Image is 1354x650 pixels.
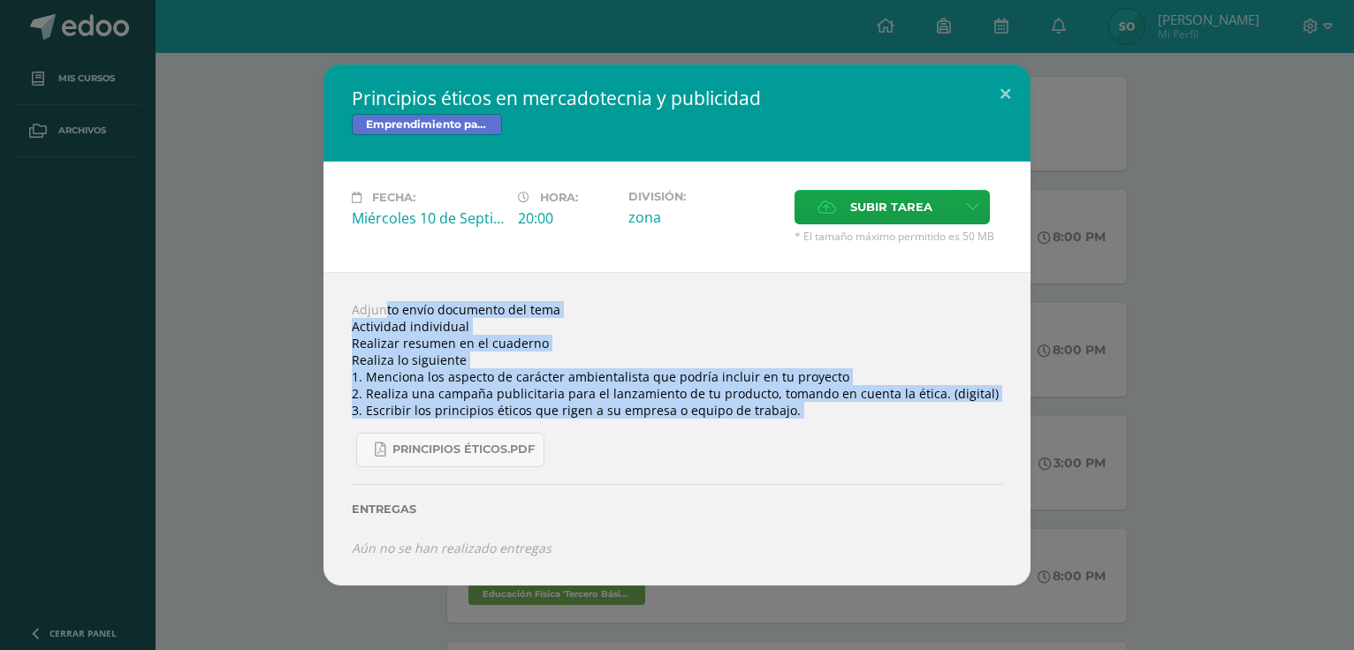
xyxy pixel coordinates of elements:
div: Adjunto envío documento del tema Actividad individual Realizar resumen en el cuaderno Realiza lo ... [323,272,1031,586]
span: Hora: [540,191,578,204]
label: División: [628,190,780,203]
div: 20:00 [518,208,614,228]
span: Principios éticos.pdf [392,442,535,457]
a: Principios éticos.pdf [356,433,544,467]
span: * El tamaño máximo permitido es 50 MB [795,229,1002,244]
span: Emprendimiento para la Productividad [352,114,502,135]
i: Aún no se han realizado entregas [352,540,551,556]
button: Close (Esc) [980,64,1031,125]
label: Entregas [352,503,1002,516]
div: zona [628,208,780,227]
h2: Principios éticos en mercadotecnia y publicidad [352,86,1002,110]
span: Subir tarea [850,191,932,223]
div: Miércoles 10 de Septiembre [352,208,504,228]
span: Fecha: [372,191,415,204]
